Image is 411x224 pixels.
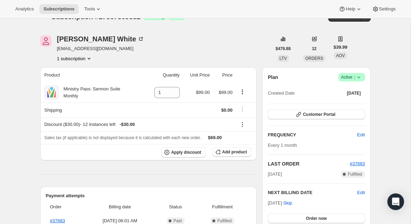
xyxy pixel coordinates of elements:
span: Tools [84,6,95,12]
div: Discount ($30.00) - 12 instances left [45,121,233,128]
a: #37683 [350,161,365,166]
button: Edit [357,189,365,196]
span: [DATE] · [268,200,292,206]
span: Active [341,74,362,81]
button: Product actions [237,88,248,96]
span: [EMAIL_ADDRESS][DOMAIN_NAME] [57,45,145,52]
button: Subscriptions [39,4,79,14]
button: Apply discount [161,147,205,158]
button: Add product [212,147,251,157]
div: Open Intercom Messenger [387,193,404,210]
span: Status [157,203,194,210]
button: Product actions [57,55,92,62]
span: 12 [312,46,316,51]
h2: FREQUENCY [268,131,357,138]
span: Help [346,6,355,12]
h2: NEXT BILLING DATE [268,189,357,196]
span: Fulfilled [217,218,232,224]
button: Order now [268,214,365,223]
span: - $30.00 [120,121,135,128]
small: Monthly [64,94,78,98]
button: Customer Portal [268,110,365,119]
span: ORDERS [305,56,323,61]
th: Price [212,67,235,83]
th: Order [46,199,85,215]
div: [PERSON_NAME] White [57,35,145,42]
span: Paid [174,218,182,224]
button: Settings [368,4,400,14]
span: Settings [379,6,396,12]
span: [DATE] [347,90,361,96]
h2: Payment attempts [46,192,251,199]
span: Edit [357,131,365,138]
img: product img [45,86,58,99]
span: Analytics [15,6,34,12]
span: $479.88 [276,46,291,51]
span: [DATE] [268,171,282,178]
span: Customer Portal [303,112,335,117]
span: $99.00 [219,90,233,95]
span: AOV [336,53,345,58]
th: Product [40,67,144,83]
span: Subscriptions [43,6,74,12]
button: Analytics [11,4,38,14]
button: Help [335,4,366,14]
button: Tools [80,4,106,14]
span: John White [40,35,51,47]
a: #37683 [50,218,65,223]
button: #37683 [350,160,365,167]
span: Skip [283,200,292,207]
th: Shipping [40,102,144,118]
button: $479.88 [272,44,295,54]
span: Apply discount [171,150,201,155]
button: Shipping actions [237,105,248,113]
span: $99.00 [196,90,210,95]
span: Order now [306,216,327,221]
button: Skip [279,198,296,209]
span: $69.00 [208,135,222,140]
span: $39.99 [333,44,347,51]
span: $0.00 [221,107,233,113]
span: Every 1 month [268,143,297,148]
span: Billing date [87,203,153,210]
h2: Plan [268,74,278,81]
th: Quantity [144,67,182,83]
span: LTV [280,56,287,61]
button: Edit [353,129,369,141]
span: Fulfillment [198,203,247,210]
span: | [354,74,355,80]
span: Sales tax (if applicable) is not displayed because it is calculated with each new order. [45,135,201,140]
div: Ministry Pass: Sermon Suite [58,86,120,99]
span: Fulfilled [348,171,362,177]
button: [DATE] [343,88,365,98]
span: Add product [222,149,247,155]
th: Unit Price [182,67,212,83]
h2: LAST ORDER [268,160,350,167]
span: Created Date [268,90,295,97]
button: 12 [308,44,321,54]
